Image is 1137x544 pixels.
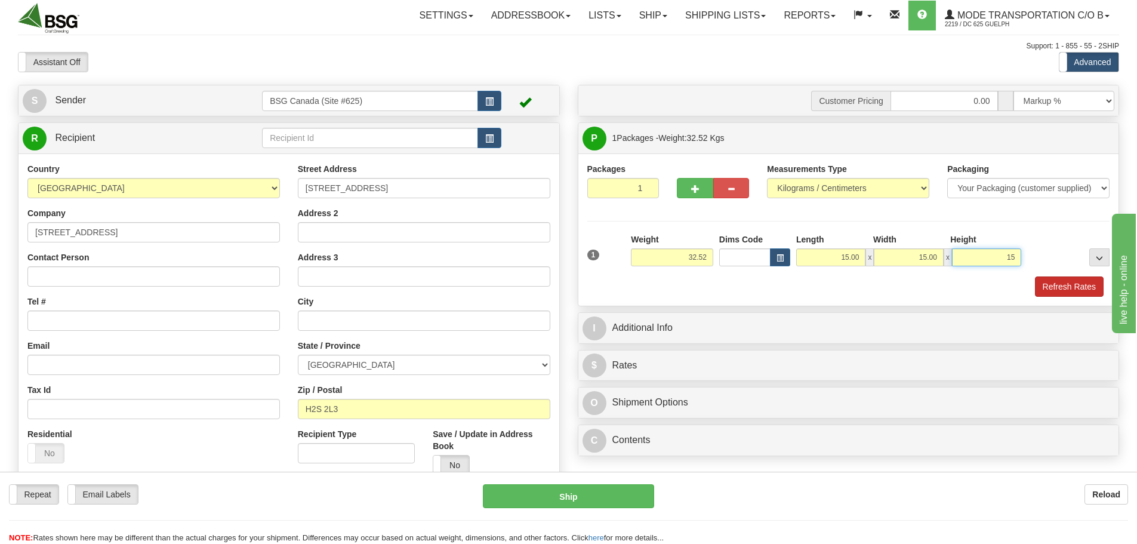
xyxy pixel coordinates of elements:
[583,126,1115,150] a: P 1Packages -Weight:32.52 Kgs
[433,456,469,475] label: No
[23,89,47,113] span: S
[9,7,110,21] div: live help - online
[298,428,357,440] label: Recipient Type
[1059,53,1118,72] label: Advanced
[23,126,236,150] a: R Recipient
[587,250,600,260] span: 1
[298,251,338,263] label: Address 3
[298,178,550,198] input: Enter a location
[612,126,725,150] span: Packages -
[583,127,606,150] span: P
[676,1,775,30] a: Shipping lists
[18,41,1119,51] div: Support: 1 - 855 - 55 - 2SHIP
[27,163,60,175] label: Country
[631,233,658,245] label: Weight
[55,133,95,143] span: Recipient
[583,354,606,377] span: $
[1084,484,1128,505] button: Reload
[811,91,890,111] span: Customer Pricing
[27,207,66,219] label: Company
[710,133,725,143] span: Kgs
[298,384,343,396] label: Zip / Postal
[767,163,847,175] label: Measurements Type
[583,391,1115,415] a: OShipment Options
[1035,276,1104,297] button: Refresh Rates
[873,233,896,245] label: Width
[588,533,604,542] a: here
[10,485,58,504] label: Repeat
[298,340,360,352] label: State / Province
[298,296,313,308] label: City
[262,128,478,148] input: Recipient Id
[1089,248,1110,266] div: ...
[865,248,874,266] span: x
[23,88,262,113] a: S Sender
[27,340,50,352] label: Email
[583,428,1115,453] a: CContents
[583,316,1115,340] a: IAdditional Info
[19,53,88,72] label: Assistant Off
[68,485,138,504] label: Email Labels
[411,1,482,30] a: Settings
[687,133,708,143] span: 32.52
[580,1,630,30] a: Lists
[298,207,338,219] label: Address 2
[262,91,478,111] input: Sender Id
[27,428,72,440] label: Residential
[719,233,763,245] label: Dims Code
[796,233,824,245] label: Length
[28,444,64,463] label: No
[18,3,79,33] img: logo2219.jpg
[945,19,1034,30] span: 2219 / DC 625 Guelph
[583,354,1115,378] a: $Rates
[936,1,1118,30] a: Mode Transportation c/o B 2219 / DC 625 Guelph
[947,163,989,175] label: Packaging
[27,384,51,396] label: Tax Id
[658,133,724,143] span: Weight:
[950,233,976,245] label: Height
[1092,490,1120,499] b: Reload
[583,429,606,453] span: C
[583,316,606,340] span: I
[1110,211,1136,333] iframe: chat widget
[298,163,357,175] label: Street Address
[482,1,580,30] a: Addressbook
[27,296,46,308] label: Tel #
[775,1,845,30] a: Reports
[433,428,550,452] label: Save / Update in Address Book
[954,10,1104,20] span: Mode Transportation c/o B
[55,95,86,105] span: Sender
[630,1,676,30] a: Ship
[27,251,89,263] label: Contact Person
[612,133,617,143] span: 1
[9,533,33,542] span: NOTE:
[483,484,654,508] button: Ship
[944,248,952,266] span: x
[587,163,626,175] label: Packages
[583,391,606,415] span: O
[23,127,47,150] span: R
